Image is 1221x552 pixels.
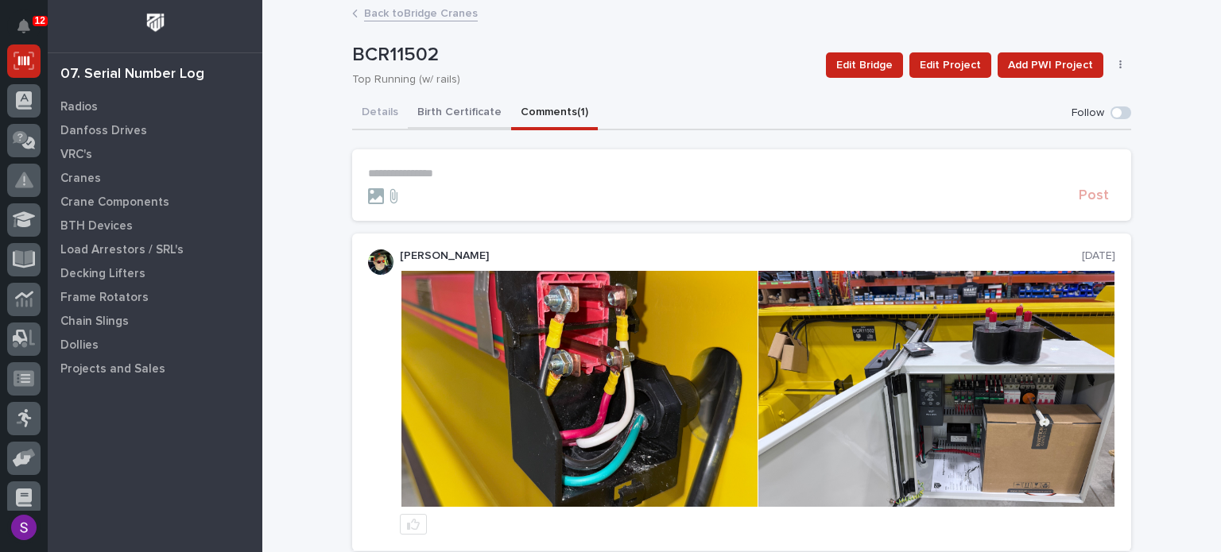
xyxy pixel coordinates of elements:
button: Edit Bridge [826,52,903,78]
button: Notifications [7,10,41,43]
p: Follow [1072,106,1104,120]
p: 12 [35,15,45,26]
a: Danfoss Drives [48,118,262,142]
p: Danfoss Drives [60,124,147,138]
p: VRC's [60,148,92,162]
p: [DATE] [1082,249,1115,263]
a: Radios [48,95,262,118]
button: Edit Project [909,52,991,78]
img: ACg8ocLgkyz-7PgbJnvNn8vZqP46C6WH2uG3XJ-JzKui4G4PZQ6A5CkM=s96-c [368,249,393,275]
div: Notifications12 [20,19,41,44]
span: Edit Project [920,56,981,75]
a: Dollies [48,333,262,357]
button: users-avatar [7,511,41,544]
a: Projects and Sales [48,357,262,380]
p: Chain Slings [60,315,129,329]
img: Workspace Logo [141,8,170,37]
a: Chain Slings [48,309,262,333]
button: Details [352,97,408,130]
span: Edit Bridge [836,56,893,75]
button: Post [1072,187,1115,205]
a: Frame Rotators [48,285,262,309]
button: Add PWI Project [998,52,1103,78]
span: Add PWI Project [1008,56,1093,75]
p: BCR11502 [352,44,813,67]
p: Load Arrestors / SRL's [60,243,184,257]
a: VRC's [48,142,262,166]
p: Radios [60,100,98,114]
p: Frame Rotators [60,291,149,305]
p: Decking Lifters [60,267,145,281]
button: Comments (1) [511,97,598,130]
span: Post [1079,187,1109,205]
a: Decking Lifters [48,261,262,285]
p: BTH Devices [60,219,133,234]
p: Top Running (w/ rails) [352,73,807,87]
div: 07. Serial Number Log [60,66,204,83]
p: Cranes [60,172,101,186]
a: Cranes [48,166,262,190]
button: Birth Certificate [408,97,511,130]
a: Load Arrestors / SRL's [48,237,262,261]
p: Dollies [60,338,99,353]
a: Crane Components [48,190,262,214]
p: Crane Components [60,195,169,210]
button: like this post [400,514,427,535]
p: Projects and Sales [60,362,165,376]
a: Back toBridge Cranes [364,3,478,21]
p: [PERSON_NAME] [400,249,1082,263]
a: BTH Devices [48,214,262,237]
